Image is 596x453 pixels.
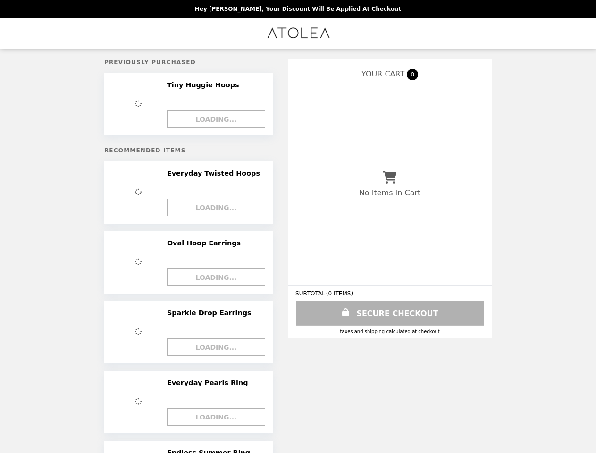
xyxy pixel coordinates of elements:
[167,81,243,89] h2: Tiny Huggie Hoops
[266,24,330,43] img: Brand Logo
[104,59,273,66] h5: Previously Purchased
[326,290,353,297] span: ( 0 ITEMS )
[407,69,418,80] span: 0
[104,147,273,154] h5: Recommended Items
[295,290,326,297] span: SUBTOTAL
[167,169,264,177] h2: Everyday Twisted Hoops
[167,378,252,387] h2: Everyday Pearls Ring
[167,309,255,317] h2: Sparkle Drop Earrings
[167,239,244,247] h2: Oval Hoop Earrings
[195,6,401,12] p: Hey [PERSON_NAME], your discount will be applied at checkout
[295,329,484,334] div: Taxes and Shipping calculated at checkout
[361,69,404,78] span: YOUR CART
[359,188,420,197] p: No Items In Cart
